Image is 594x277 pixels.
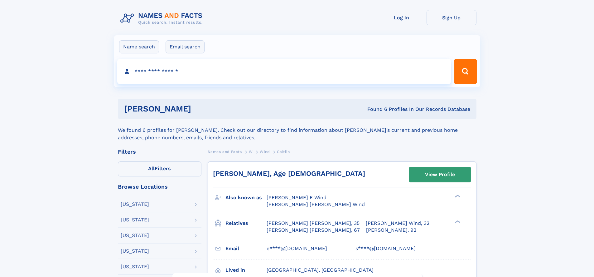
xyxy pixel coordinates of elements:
[148,166,155,171] span: All
[409,167,471,182] a: View Profile
[118,149,201,155] div: Filters
[118,184,201,190] div: Browse Locations
[260,150,270,154] span: Wind
[213,170,365,177] a: [PERSON_NAME], Age [DEMOGRAPHIC_DATA]
[118,119,476,141] div: We found 6 profiles for [PERSON_NAME]. Check out our directory to find information about [PERSON_...
[124,105,279,113] h1: [PERSON_NAME]
[225,218,267,229] h3: Relatives
[453,194,461,198] div: ❯
[377,10,427,25] a: Log In
[121,264,149,269] div: [US_STATE]
[208,148,242,156] a: Names and Facts
[425,167,455,182] div: View Profile
[427,10,476,25] a: Sign Up
[117,59,451,84] input: search input
[267,220,360,227] a: [PERSON_NAME] [PERSON_NAME], 35
[366,227,416,234] a: [PERSON_NAME], 92
[249,148,253,156] a: W
[279,106,470,113] div: Found 6 Profiles In Our Records Database
[166,40,205,53] label: Email search
[121,233,149,238] div: [US_STATE]
[454,59,477,84] button: Search Button
[225,243,267,254] h3: Email
[225,192,267,203] h3: Also known as
[267,227,360,234] a: [PERSON_NAME] [PERSON_NAME], 67
[267,195,326,200] span: [PERSON_NAME] E Wind
[260,148,270,156] a: Wind
[277,150,290,154] span: Caitlin
[453,220,461,224] div: ❯
[121,217,149,222] div: [US_STATE]
[119,40,159,53] label: Name search
[249,150,253,154] span: W
[118,10,208,27] img: Logo Names and Facts
[225,265,267,275] h3: Lived in
[121,249,149,254] div: [US_STATE]
[267,267,374,273] span: [GEOGRAPHIC_DATA], [GEOGRAPHIC_DATA]
[267,201,365,207] span: [PERSON_NAME] [PERSON_NAME] Wind
[121,202,149,207] div: [US_STATE]
[118,161,201,176] label: Filters
[366,220,429,227] a: [PERSON_NAME] Wind, 32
